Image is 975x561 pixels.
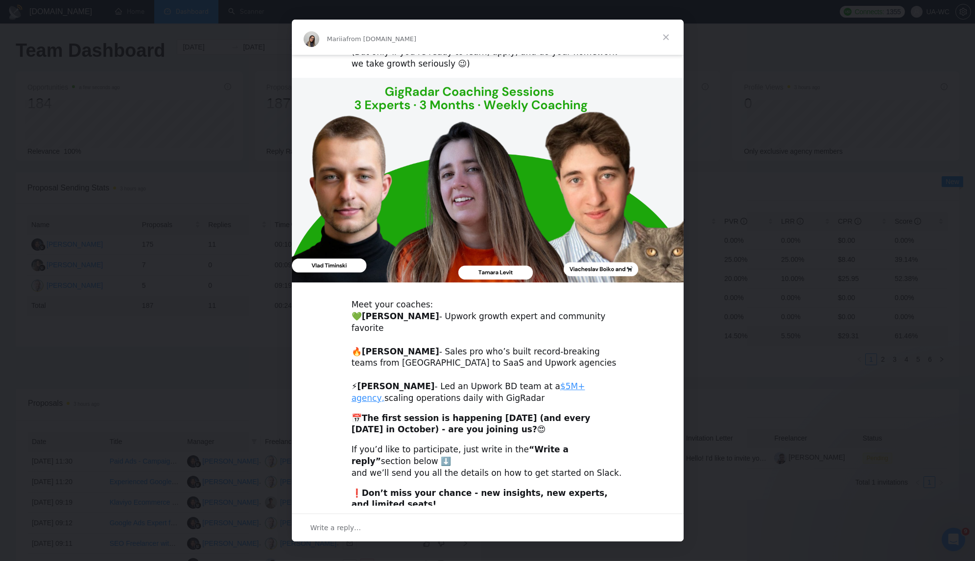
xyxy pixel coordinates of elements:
[357,381,435,391] b: [PERSON_NAME]
[648,20,684,55] span: Close
[352,488,624,511] div: ❗
[352,413,624,436] div: 📅 😍
[292,514,684,541] div: Open conversation and reply
[352,299,624,404] div: Meet your coaches: 💚 - Upwork growth expert and community favorite ​ 🔥 - Sales pro who’s built re...
[352,381,585,403] a: $5M+ agency,
[352,444,624,479] div: If you’d like to participate, just write in the section below ⬇️ and we’ll send you all the detai...
[346,35,416,43] span: from [DOMAIN_NAME]
[352,413,591,435] b: The first session is happening [DATE] (and every [DATE] in October) - are you joining us?
[327,35,347,43] span: Mariia
[352,488,608,510] b: Don’t miss your chance - new insights, new experts, and limited seats!
[352,444,569,466] b: “Write a reply”
[362,311,439,321] b: [PERSON_NAME]
[362,347,439,356] b: [PERSON_NAME]
[310,521,361,534] span: Write a reply…
[304,31,319,47] img: Profile image for Mariia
